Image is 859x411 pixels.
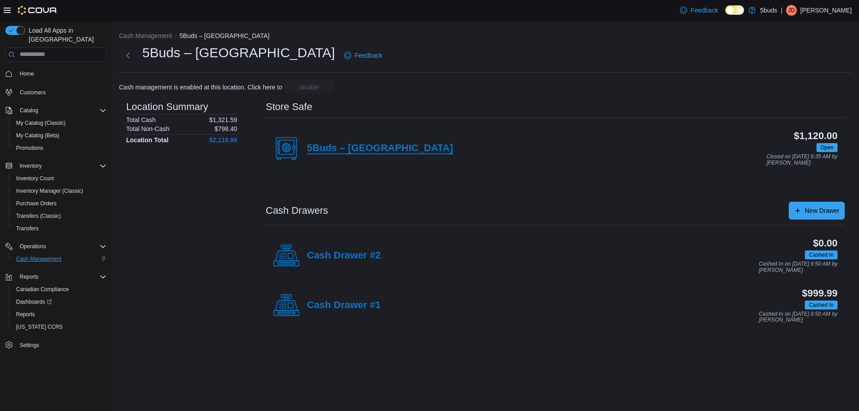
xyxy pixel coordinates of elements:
span: Load All Apps in [GEOGRAPHIC_DATA] [25,26,106,44]
button: Settings [2,339,110,352]
p: Cash management is enabled at this location. Click here to [119,84,282,91]
h3: $1,120.00 [794,131,838,141]
button: 5Buds – [GEOGRAPHIC_DATA] [179,32,269,39]
a: Inventory Count [13,173,58,184]
span: Open [821,144,833,152]
span: [US_STATE] CCRS [16,323,63,330]
span: Cashed In [805,250,838,259]
span: Inventory Manager (Classic) [16,187,83,195]
span: Dashboards [16,298,52,305]
a: Settings [16,340,43,351]
a: Reports [13,309,38,320]
button: Transfers [9,222,110,235]
button: Reports [16,271,42,282]
a: My Catalog (Classic) [13,118,69,128]
a: Canadian Compliance [13,284,72,295]
span: Open [816,143,838,152]
span: Operations [16,241,106,252]
span: My Catalog (Classic) [16,119,66,127]
p: [PERSON_NAME] [800,5,852,16]
span: My Catalog (Beta) [13,130,106,141]
a: Transfers (Classic) [13,211,64,221]
h6: Total Cash [126,116,156,123]
span: Washington CCRS [13,322,106,332]
span: Inventory Count [13,173,106,184]
span: New Drawer [805,206,839,215]
p: Cashed In on [DATE] 9:50 AM by [PERSON_NAME] [759,311,838,323]
span: Cash Management [16,255,61,263]
button: Operations [16,241,50,252]
span: Dashboards [13,297,106,307]
button: New Drawer [789,202,845,220]
h4: 5Buds – [GEOGRAPHIC_DATA] [307,143,453,154]
a: Purchase Orders [13,198,60,209]
span: Transfers (Classic) [16,212,61,220]
span: Promotions [16,144,43,152]
span: Reports [16,271,106,282]
button: Catalog [2,104,110,117]
span: Feedback [355,51,382,60]
img: Cova [18,6,58,15]
span: Inventory [20,162,42,169]
p: Cashed In on [DATE] 9:50 AM by [PERSON_NAME] [759,261,838,273]
a: [US_STATE] CCRS [13,322,66,332]
p: | [781,5,782,16]
span: Inventory Count [16,175,54,182]
span: Inventory [16,161,106,171]
a: Inventory Manager (Classic) [13,186,87,196]
a: Feedback [676,1,722,19]
a: Home [16,68,38,79]
span: Cashed In [809,251,833,259]
span: Transfers [13,223,106,234]
button: [US_STATE] CCRS [9,321,110,333]
span: disable [299,83,319,92]
span: Customers [20,89,46,96]
button: Purchase Orders [9,197,110,210]
button: My Catalog (Beta) [9,129,110,142]
button: Reports [2,271,110,283]
button: Canadian Compliance [9,283,110,296]
span: Feedback [691,6,718,15]
span: Home [16,68,106,79]
h1: 5Buds – [GEOGRAPHIC_DATA] [142,44,335,62]
span: Settings [20,342,39,349]
button: Operations [2,240,110,253]
span: My Catalog (Classic) [13,118,106,128]
span: Reports [16,311,35,318]
h4: Cash Drawer #1 [307,300,381,311]
button: Inventory Manager (Classic) [9,185,110,197]
span: Reports [13,309,106,320]
button: Inventory [16,161,45,171]
a: Promotions [13,143,47,153]
button: Home [2,67,110,80]
input: Dark Mode [725,5,744,15]
a: Customers [16,87,49,98]
span: Customers [16,86,106,97]
span: Transfers (Classic) [13,211,106,221]
h3: $999.99 [802,288,838,299]
h3: Location Summary [126,102,208,112]
a: Dashboards [13,297,55,307]
span: Inventory Manager (Classic) [13,186,106,196]
h3: Store Safe [266,102,312,112]
h3: $0.00 [813,238,838,249]
span: Canadian Compliance [13,284,106,295]
span: Operations [20,243,46,250]
a: Dashboards [9,296,110,308]
span: Catalog [20,107,38,114]
span: Cashed In [809,301,833,309]
span: Transfers [16,225,38,232]
a: Cash Management [13,254,65,264]
span: Cash Management [13,254,106,264]
span: Purchase Orders [16,200,57,207]
span: Promotions [13,143,106,153]
button: Reports [9,308,110,321]
a: Feedback [340,47,386,64]
span: Cashed In [805,301,838,309]
nav: Complex example [5,64,106,375]
button: Cash Management [9,253,110,265]
p: $798.40 [214,125,237,132]
nav: An example of EuiBreadcrumbs [119,31,852,42]
button: Promotions [9,142,110,154]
